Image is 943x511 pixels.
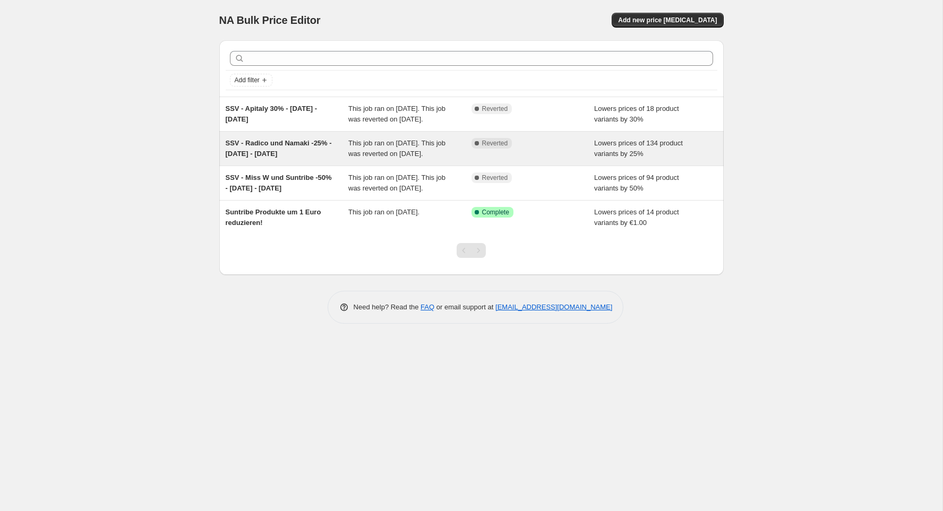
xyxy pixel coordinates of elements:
[612,13,723,28] button: Add new price [MEDICAL_DATA]
[354,303,421,311] span: Need help? Read the
[348,174,445,192] span: This job ran on [DATE]. This job was reverted on [DATE].
[348,105,445,123] span: This job ran on [DATE]. This job was reverted on [DATE].
[594,105,679,123] span: Lowers prices of 18 product variants by 30%
[594,174,679,192] span: Lowers prices of 94 product variants by 50%
[457,243,486,258] nav: Pagination
[618,16,717,24] span: Add new price [MEDICAL_DATA]
[482,174,508,182] span: Reverted
[219,14,321,26] span: NA Bulk Price Editor
[348,208,419,216] span: This job ran on [DATE].
[594,139,683,158] span: Lowers prices of 134 product variants by 25%
[482,105,508,113] span: Reverted
[482,139,508,148] span: Reverted
[226,208,321,227] span: Suntribe Produkte um 1 Euro reduzieren!
[235,76,260,84] span: Add filter
[226,139,332,158] span: SSV - Radico und Namaki -25% - [DATE] - [DATE]
[594,208,679,227] span: Lowers prices of 14 product variants by €1.00
[348,139,445,158] span: This job ran on [DATE]. This job was reverted on [DATE].
[421,303,434,311] a: FAQ
[495,303,612,311] a: [EMAIL_ADDRESS][DOMAIN_NAME]
[226,105,318,123] span: SSV - Apitaly 30% - [DATE] - [DATE]
[434,303,495,311] span: or email support at
[482,208,509,216] span: Complete
[230,74,272,86] button: Add filter
[226,174,332,192] span: SSV - Miss W und Suntribe -50% - [DATE] - [DATE]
